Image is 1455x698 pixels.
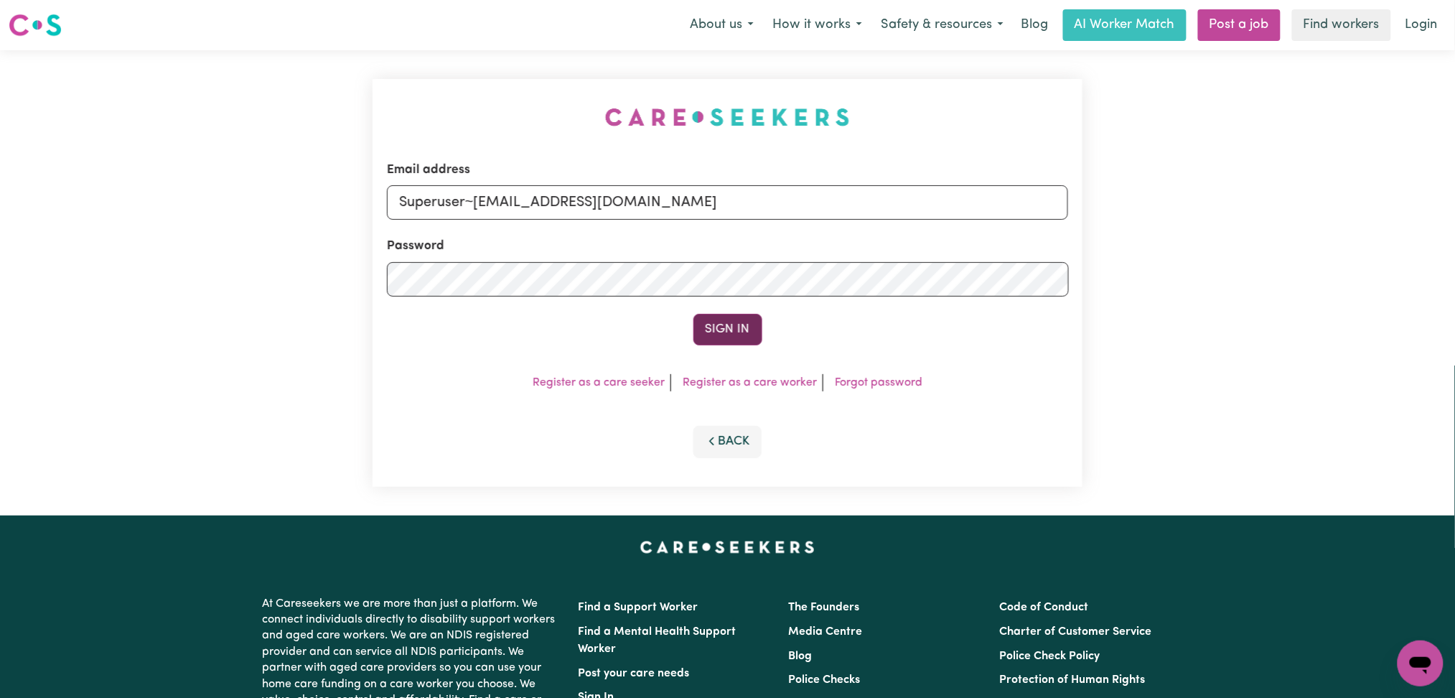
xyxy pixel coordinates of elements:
a: Media Centre [789,626,863,638]
label: Email address [387,161,470,180]
a: Police Checks [789,674,861,686]
a: The Founders [789,602,860,613]
a: Charter of Customer Service [999,626,1151,638]
a: Post a job [1198,9,1281,41]
a: Register as a care worker [683,377,817,388]
a: Find a Mental Health Support Worker [579,626,736,655]
a: Login [1397,9,1446,41]
a: Forgot password [835,377,922,388]
button: Back [693,426,762,457]
a: Post your care needs [579,668,690,679]
button: How it works [763,10,871,40]
button: About us [680,10,763,40]
button: Sign In [693,314,762,345]
label: Password [387,237,444,256]
input: Email address [387,185,1069,220]
a: Blog [789,651,813,662]
button: Safety & resources [871,10,1013,40]
a: AI Worker Match [1063,9,1187,41]
a: Find a Support Worker [579,602,698,613]
img: Careseekers logo [9,12,62,38]
a: Code of Conduct [999,602,1088,613]
a: Blog [1013,9,1057,41]
a: Careseekers logo [9,9,62,42]
a: Protection of Human Rights [999,674,1145,686]
a: Find workers [1292,9,1391,41]
iframe: Button to launch messaging window [1398,641,1444,687]
a: Register as a care seeker [533,377,665,388]
a: Police Check Policy [999,651,1100,662]
a: Careseekers home page [640,541,815,553]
